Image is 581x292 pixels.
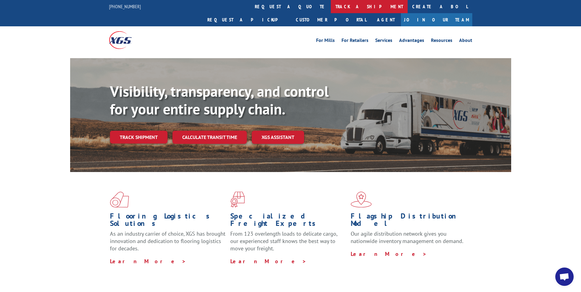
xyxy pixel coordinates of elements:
[110,258,186,265] a: Learn More >
[291,13,371,26] a: Customer Portal
[399,38,424,45] a: Advantages
[341,38,368,45] a: For Retailers
[351,250,427,257] a: Learn More >
[371,13,401,26] a: Agent
[459,38,472,45] a: About
[110,230,225,252] span: As an industry carrier of choice, XGS has brought innovation and dedication to flooring logistics...
[401,13,472,26] a: Join Our Team
[555,268,574,286] div: Open chat
[110,82,329,118] b: Visibility, transparency, and control for your entire supply chain.
[351,212,466,230] h1: Flagship Distribution Model
[230,212,346,230] h1: Specialized Freight Experts
[172,131,247,144] a: Calculate transit time
[110,212,226,230] h1: Flooring Logistics Solutions
[351,192,372,208] img: xgs-icon-flagship-distribution-model-red
[230,258,307,265] a: Learn More >
[230,192,245,208] img: xgs-icon-focused-on-flooring-red
[203,13,291,26] a: Request a pickup
[230,230,346,257] p: From 123 overlength loads to delicate cargo, our experienced staff knows the best way to move you...
[431,38,452,45] a: Resources
[375,38,392,45] a: Services
[109,3,141,9] a: [PHONE_NUMBER]
[110,192,129,208] img: xgs-icon-total-supply-chain-intelligence-red
[252,131,304,144] a: XGS ASSISTANT
[351,230,463,245] span: Our agile distribution network gives you nationwide inventory management on demand.
[110,131,168,144] a: Track shipment
[316,38,335,45] a: For Mills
